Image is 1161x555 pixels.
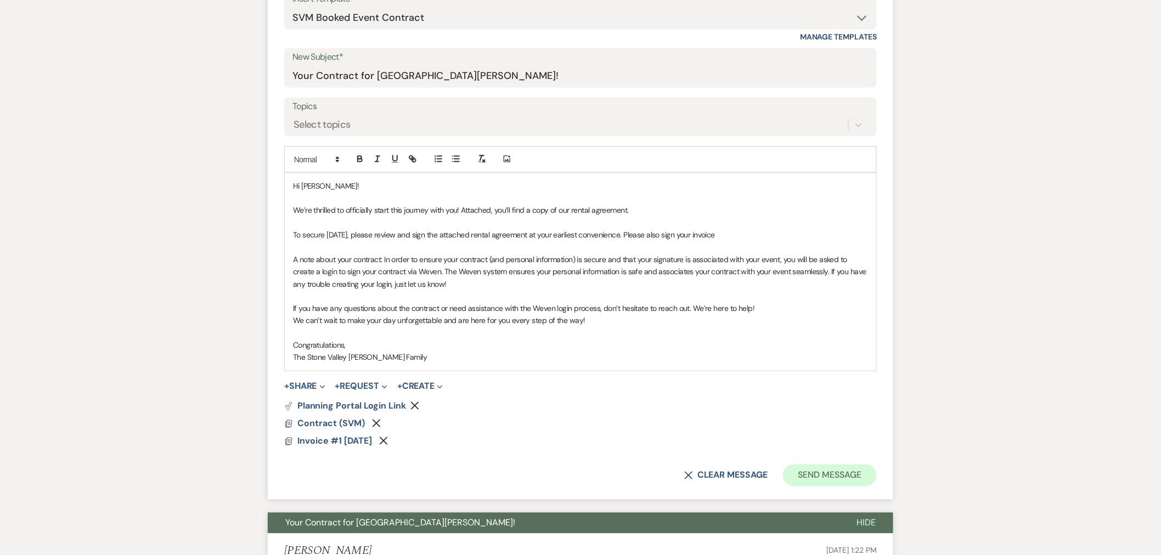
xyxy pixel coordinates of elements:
[293,303,868,315] p: If you have any questions about the contract or need assistance with the Weven login process, don...
[284,382,325,391] button: Share
[800,32,877,42] a: Manage Templates
[684,471,768,480] button: Clear message
[294,117,351,132] div: Select topics
[292,99,869,115] label: Topics
[297,417,368,431] button: Contract (SVM)
[856,517,876,529] span: Hide
[293,352,868,364] p: The Stone Valley [PERSON_NAME] Family
[297,400,406,412] span: Planning Portal Login Link
[297,435,375,448] button: Invoice #1 [DATE]
[293,315,868,327] p: We can’t wait to make your day unforgettable and are here for you every step of the way!
[397,382,402,391] span: +
[293,229,868,241] p: To secure [DATE], please review and sign the attached rental agreement at your earliest convenien...
[297,418,365,429] span: Contract (SVM)
[783,465,877,486] button: Send Message
[293,339,868,352] p: Congratulations,
[268,513,839,534] button: Your Contract for [GEOGRAPHIC_DATA][PERSON_NAME]!
[292,49,869,65] label: New Subject*
[284,382,289,391] span: +
[293,253,868,290] p: A note about your contract: In order to ensure your contract (and personal information) is secure...
[285,517,515,529] span: Your Contract for [GEOGRAPHIC_DATA][PERSON_NAME]!
[284,402,406,411] button: Planning Portal Login Link
[839,513,893,534] button: Hide
[293,180,868,192] p: Hi [PERSON_NAME]!
[293,204,868,216] p: We’re thrilled to officially start this journey with you! Attached, you’ll find a copy of our ren...
[335,382,340,391] span: +
[335,382,387,391] button: Request
[397,382,443,391] button: Create
[297,435,372,447] span: Invoice #1 [DATE]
